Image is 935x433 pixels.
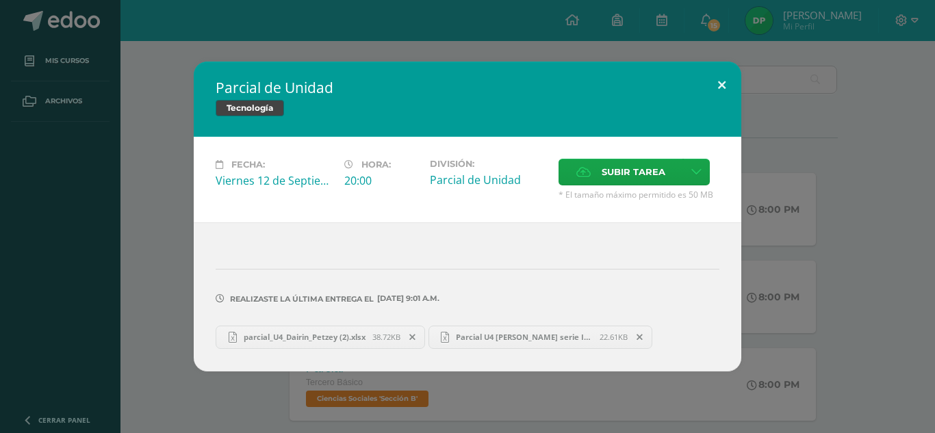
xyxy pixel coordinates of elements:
span: Remover entrega [628,330,652,345]
div: Parcial de Unidad [430,172,548,187]
span: Fecha: [231,159,265,170]
span: parcial_U4_Dairin_Petzey (2).xlsx [237,332,372,342]
h2: Parcial de Unidad [216,78,719,97]
span: Hora: [361,159,391,170]
span: * El tamaño máximo permitido es 50 MB [559,189,719,200]
div: 20:00 [344,173,419,188]
span: Parcial U4 [PERSON_NAME] serie II.xlsx [449,332,600,342]
a: Parcial U4 [PERSON_NAME] serie II.xlsx 22.61KB [428,326,653,349]
a: parcial_U4_Dairin_Petzey (2).xlsx 38.72KB [216,326,425,349]
button: Close (Esc) [702,62,741,108]
span: 38.72KB [372,332,400,342]
span: Realizaste la última entrega el [230,294,374,304]
span: 22.61KB [600,332,628,342]
label: División: [430,159,548,169]
span: [DATE] 9:01 a.m. [374,298,439,299]
span: Subir tarea [602,159,665,185]
span: Remover entrega [401,330,424,345]
span: Tecnología [216,100,284,116]
div: Viernes 12 de Septiembre [216,173,333,188]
